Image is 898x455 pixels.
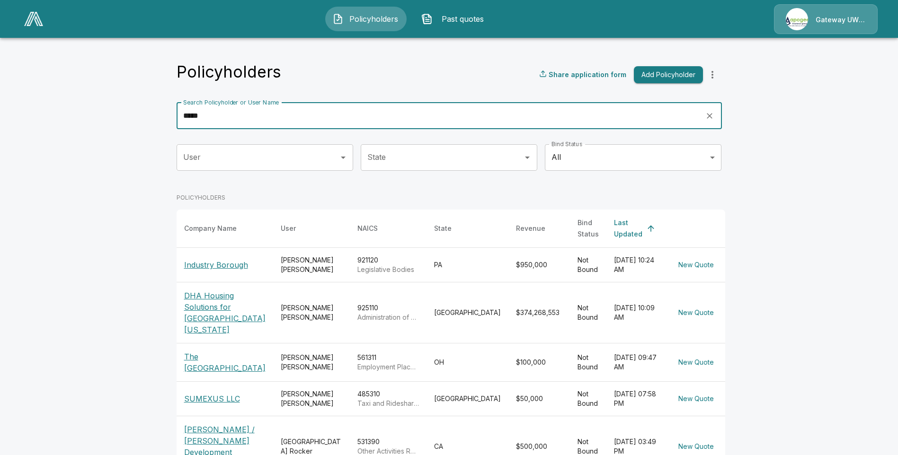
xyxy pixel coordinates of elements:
[414,7,496,31] button: Past quotes IconPast quotes
[614,217,642,240] div: Last Updated
[545,144,721,171] div: All
[357,362,419,372] p: Employment Placement Agencies
[281,353,342,372] div: [PERSON_NAME] [PERSON_NAME]
[281,223,296,234] div: User
[675,256,718,274] button: New Quote
[508,282,570,343] td: $374,268,553
[281,303,342,322] div: [PERSON_NAME] [PERSON_NAME]
[675,390,718,408] button: New Quote
[427,282,508,343] td: [GEOGRAPHIC_DATA]
[24,12,43,26] img: AA Logo
[508,381,570,416] td: $50,000
[281,255,342,274] div: [PERSON_NAME] [PERSON_NAME]
[281,389,342,408] div: [PERSON_NAME] [PERSON_NAME]
[630,66,703,84] a: Add Policyholder
[549,70,626,79] p: Share application form
[325,7,407,31] button: Policyholders IconPolicyholders
[606,247,667,282] td: [DATE] 10:24 AM
[357,353,419,372] div: 561311
[427,247,508,282] td: PA
[421,13,433,25] img: Past quotes Icon
[606,343,667,381] td: [DATE] 09:47 AM
[337,151,350,164] button: Open
[184,290,266,335] p: DHA Housing Solutions for [GEOGRAPHIC_DATA][US_STATE]
[606,282,667,343] td: [DATE] 10:09 AM
[675,304,718,322] button: New Quote
[606,381,667,416] td: [DATE] 07:58 PM
[177,193,725,202] p: POLICYHOLDERS
[357,399,419,408] p: Taxi and Ridesharing Services
[357,313,419,322] p: Administration of Housing Programs
[184,223,237,234] div: Company Name
[357,303,419,322] div: 925110
[347,13,400,25] span: Policyholders
[516,223,545,234] div: Revenue
[570,381,606,416] td: Not Bound
[570,247,606,282] td: Not Bound
[634,66,703,84] button: Add Policyholder
[434,223,452,234] div: State
[570,282,606,343] td: Not Bound
[551,140,582,148] label: Bind Status
[508,343,570,381] td: $100,000
[184,259,266,271] p: Industry Borough
[183,98,279,106] label: Search Policyholder or User Name
[702,109,717,123] button: clear search
[436,13,489,25] span: Past quotes
[357,389,419,408] div: 485310
[427,343,508,381] td: OH
[184,351,266,374] p: The [GEOGRAPHIC_DATA]
[357,223,378,234] div: NAICS
[508,247,570,282] td: $950,000
[332,13,344,25] img: Policyholders Icon
[703,65,722,84] button: more
[570,343,606,381] td: Not Bound
[357,255,419,274] div: 921120
[177,62,281,82] h4: Policyholders
[521,151,534,164] button: Open
[184,393,266,404] p: SUMEXUS LLC
[570,210,606,248] th: Bind Status
[427,381,508,416] td: [GEOGRAPHIC_DATA]
[675,354,718,371] button: New Quote
[357,265,419,274] p: Legislative Bodies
